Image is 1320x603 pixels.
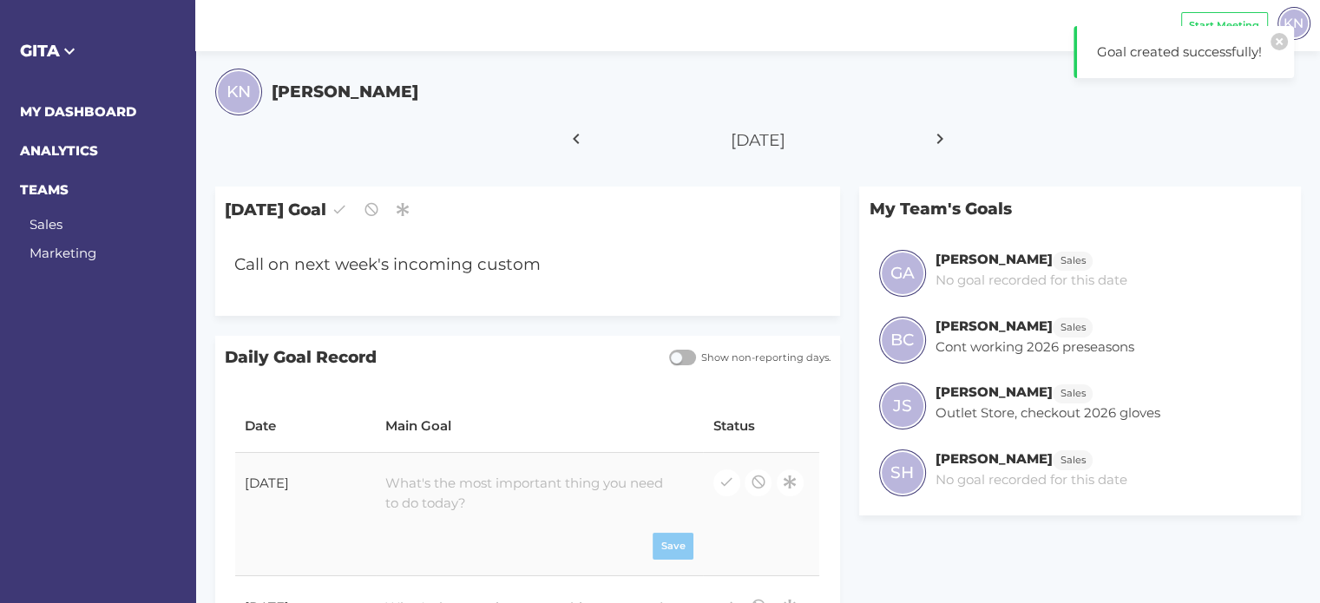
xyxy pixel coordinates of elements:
div: Date [245,416,366,436]
a: Marketing [30,245,96,261]
p: Outlet Store, checkout 2026 gloves [936,403,1160,423]
a: Sales [1053,383,1093,400]
h6: TEAMS [20,180,176,200]
a: Sales [30,216,62,233]
span: GA [890,261,915,285]
button: Start Meeting [1181,12,1268,39]
div: KN [1277,7,1310,40]
div: Call on next week's incoming custom [225,243,780,287]
h5: GITA [20,39,176,63]
p: My Team's Goals [859,187,1300,231]
p: No goal recorded for this date [936,470,1127,490]
td: [DATE] [235,453,376,576]
a: ANALYTICS [20,142,98,159]
span: Sales [1061,320,1086,335]
a: MY DASHBOARD [20,103,136,120]
div: Status [713,416,811,436]
a: Sales [1053,251,1093,267]
span: [DATE] [731,130,785,150]
span: [DATE] Goal [215,187,840,233]
span: KN [1284,13,1304,33]
h6: [PERSON_NAME] [936,251,1053,267]
button: Save [653,533,693,560]
h6: [PERSON_NAME] [936,383,1053,400]
span: KN [227,80,251,104]
h6: [PERSON_NAME] [936,318,1053,334]
span: Daily Goal Record [215,336,660,380]
span: JS [893,394,912,418]
div: Main Goal [385,416,693,436]
a: Sales [1053,450,1093,467]
span: Sales [1061,453,1086,468]
span: BC [890,328,914,352]
span: Sales [1061,253,1086,268]
h5: [PERSON_NAME] [272,80,418,104]
a: Sales [1053,318,1093,334]
span: Sales [1061,386,1086,401]
span: SH [890,461,914,485]
span: Save [661,539,686,554]
p: Cont working 2026 preseasons [936,338,1134,357]
span: Show non-reporting days. [696,351,831,365]
p: No goal recorded for this date [936,271,1127,291]
span: Start Meeting [1189,18,1259,33]
h6: [PERSON_NAME] [936,450,1053,467]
